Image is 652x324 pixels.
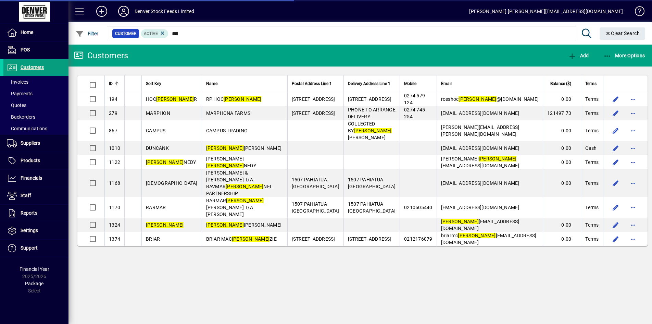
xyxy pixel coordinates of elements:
span: [STREET_ADDRESS] [348,96,391,102]
span: RARMAR [PERSON_NAME] T/A [PERSON_NAME] [206,198,264,217]
button: Add [91,5,113,17]
span: Postal Address Line 1 [292,80,332,87]
div: Denver Stock Feeds Limited [135,6,195,17]
span: [STREET_ADDRESS] [292,96,335,102]
span: Terms [585,127,599,134]
span: [EMAIL_ADDRESS][DOMAIN_NAME] [441,205,519,210]
span: ID [109,80,113,87]
button: More options [628,157,639,168]
span: RARMAR [146,205,166,210]
a: Quotes [3,99,68,111]
a: Invoices [3,76,68,88]
span: DUNCANK [146,145,169,151]
span: 1122 [109,159,120,165]
em: [PERSON_NAME] [224,96,261,102]
a: POS [3,41,68,59]
span: Backorders [7,114,35,120]
span: Clear Search [605,31,640,36]
div: Name [206,80,283,87]
span: Reports [21,210,37,216]
mat-chip: Activation Status: Active [141,29,168,38]
span: Balance ($) [550,80,571,87]
span: [PERSON_NAME] [206,222,282,228]
span: 1324 [109,222,120,228]
span: Financial Year [20,266,49,272]
button: Edit [610,233,621,244]
span: 1374 [109,236,120,242]
em: [PERSON_NAME] [226,198,264,203]
span: [EMAIL_ADDRESS][DOMAIN_NAME] [441,145,519,151]
button: More options [628,143,639,154]
span: [STREET_ADDRESS] [292,110,335,116]
span: Active [144,31,158,36]
span: Name [206,80,217,87]
span: [PERSON_NAME] [206,145,282,151]
span: Payments [7,91,33,96]
span: Delivery Address Line 1 [348,80,390,87]
em: [PERSON_NAME] [146,159,184,165]
td: 0.00 [543,169,581,197]
a: Communications [3,123,68,134]
button: More options [628,233,639,244]
span: 1507 PAHIATUA [GEOGRAPHIC_DATA] [348,201,396,214]
span: Communications [7,126,47,131]
span: Support [21,245,38,251]
span: BRIAR [146,236,160,242]
button: More options [628,219,639,230]
div: Balance ($) [547,80,577,87]
span: Terms [585,159,599,166]
div: [PERSON_NAME] [PERSON_NAME][EMAIL_ADDRESS][DOMAIN_NAME] [469,6,623,17]
div: Email [441,80,539,87]
a: Products [3,152,68,169]
span: Home [21,29,33,35]
span: Cash [585,145,597,152]
span: Terms [585,236,599,242]
span: 279 [109,110,117,116]
span: briarmc [EMAIL_ADDRESS][DOMAIN_NAME] [441,233,537,245]
td: 0.00 [543,141,581,155]
span: rosshoc @[DOMAIN_NAME] [441,96,539,102]
button: More options [628,202,639,213]
span: [STREET_ADDRESS] [348,236,391,242]
a: Financials [3,170,68,187]
span: Customers [21,64,44,70]
button: Profile [113,5,135,17]
td: 0.00 [543,92,581,106]
a: Knowledge Base [630,1,643,24]
button: Edit [610,157,621,168]
a: Staff [3,187,68,204]
span: MARPHON [146,110,170,116]
span: 1010 [109,145,120,151]
span: [PERSON_NAME] NEDY [206,156,256,168]
button: Edit [610,143,621,154]
span: 867 [109,128,117,133]
td: 0.00 [543,232,581,246]
span: Add [568,53,589,58]
button: Edit [610,178,621,189]
span: [EMAIL_ADDRESS][DOMAIN_NAME] [441,110,519,116]
span: 194 [109,96,117,102]
span: 1507 PAHIATUA [GEOGRAPHIC_DATA] [348,177,396,189]
a: Payments [3,88,68,99]
span: Sort Key [146,80,161,87]
em: [PERSON_NAME] [232,236,269,242]
span: NEDY [146,159,196,165]
span: BRIAR MAC ZIE [206,236,277,242]
span: More Options [603,53,645,58]
em: [PERSON_NAME] [226,184,263,189]
span: CAMPUS [146,128,166,133]
em: [PERSON_NAME] [441,219,479,224]
em: [PERSON_NAME] [146,222,184,228]
em: [PERSON_NAME] [354,128,391,133]
td: 0.00 [543,155,581,169]
button: Clear [600,27,645,40]
button: More Options [602,49,647,62]
div: Mobile [404,80,432,87]
span: Quotes [7,103,26,108]
span: Terms [585,110,599,117]
span: Financials [21,175,42,181]
button: More options [628,178,639,189]
em: [PERSON_NAME] [206,145,244,151]
span: [PERSON_NAME] [EMAIL_ADDRESS][DOMAIN_NAME] [441,156,519,168]
button: Edit [610,125,621,136]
